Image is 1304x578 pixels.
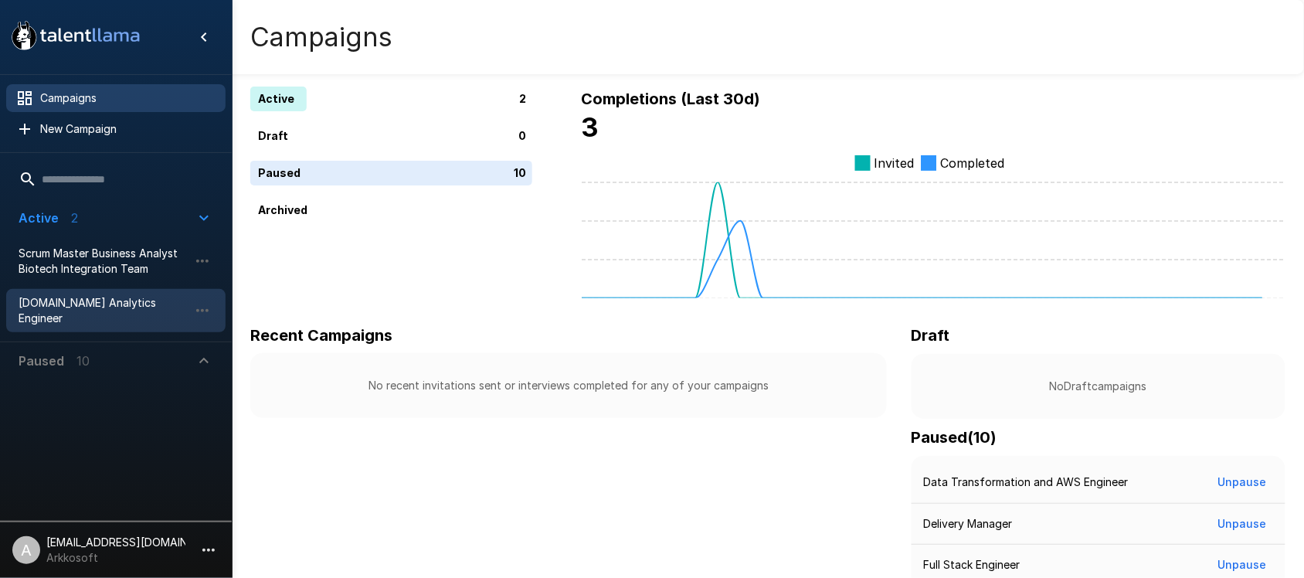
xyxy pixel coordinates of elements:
[912,326,950,345] b: Draft
[924,474,1129,490] p: Data Transformation and AWS Engineer
[1212,468,1273,497] button: Unpause
[936,379,1261,394] p: No Draft campaigns
[924,516,1013,532] p: Delivery Manager
[912,428,997,447] b: Paused ( 10 )
[520,91,527,107] p: 2
[514,165,527,182] p: 10
[250,21,392,53] h4: Campaigns
[582,111,599,143] b: 3
[1212,510,1273,539] button: Unpause
[519,128,527,144] p: 0
[250,326,392,345] b: Recent Campaigns
[582,90,761,108] b: Completions (Last 30d)
[924,557,1020,573] p: Full Stack Engineer
[275,378,862,393] p: No recent invitations sent or interviews completed for any of your campaigns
